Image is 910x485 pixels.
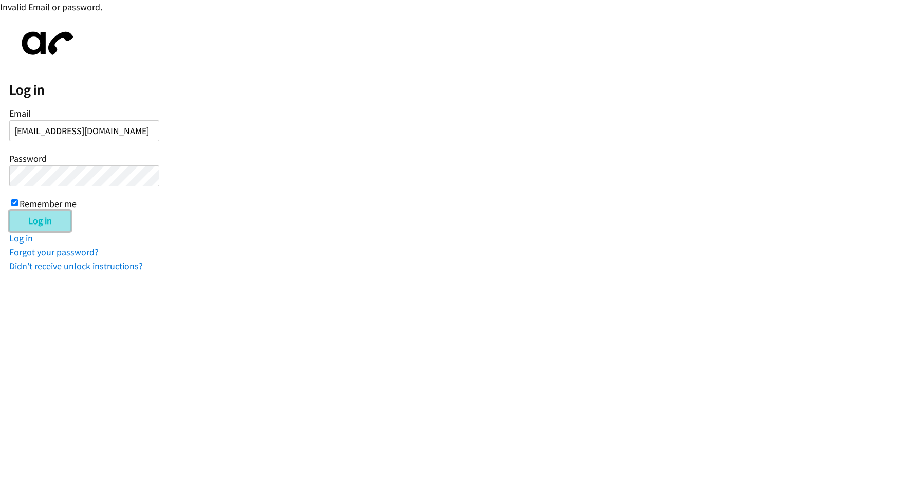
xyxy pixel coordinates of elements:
[9,107,31,119] label: Email
[9,232,33,244] a: Log in
[9,23,81,64] img: aphone-8a226864a2ddd6a5e75d1ebefc011f4aa8f32683c2d82f3fb0802fe031f96514.svg
[9,246,99,258] a: Forgot your password?
[9,211,71,231] input: Log in
[9,81,910,99] h2: Log in
[20,198,77,210] label: Remember me
[9,260,143,272] a: Didn't receive unlock instructions?
[9,153,47,164] label: Password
